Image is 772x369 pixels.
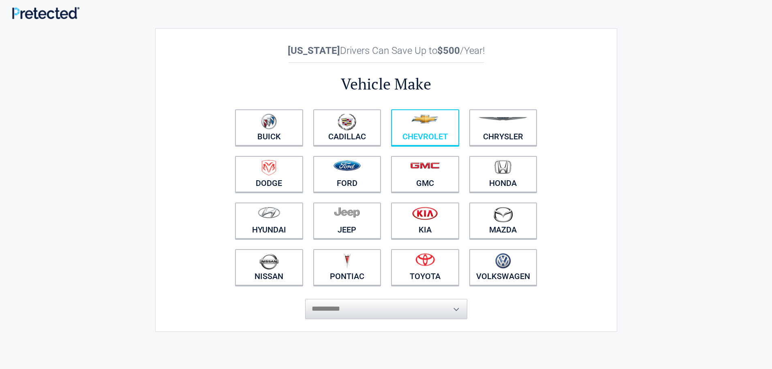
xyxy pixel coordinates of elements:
h2: Drivers Can Save Up to /Year [230,45,542,56]
img: buick [261,113,277,130]
a: GMC [391,156,459,192]
img: chevrolet [411,115,438,124]
a: Buick [235,109,303,146]
a: Pontiac [313,249,381,286]
h2: Vehicle Make [230,74,542,94]
a: Toyota [391,249,459,286]
img: toyota [415,253,435,266]
b: [US_STATE] [288,45,340,56]
img: nissan [259,253,279,270]
b: $500 [437,45,460,56]
img: Main Logo [12,7,79,19]
a: Dodge [235,156,303,192]
a: Hyundai [235,203,303,239]
a: Chevrolet [391,109,459,146]
img: dodge [262,160,276,176]
img: honda [494,160,511,174]
a: Mazda [469,203,537,239]
img: kia [412,207,438,220]
a: Cadillac [313,109,381,146]
img: hyundai [258,207,280,218]
a: Kia [391,203,459,239]
a: Honda [469,156,537,192]
a: Ford [313,156,381,192]
img: mazda [493,207,513,222]
img: chrysler [478,117,528,121]
img: ford [334,160,361,171]
img: gmc [410,162,440,169]
img: cadillac [338,113,356,130]
img: volkswagen [495,253,511,269]
a: Volkswagen [469,249,537,286]
a: Chrysler [469,109,537,146]
img: pontiac [343,253,351,269]
a: Jeep [313,203,381,239]
a: Nissan [235,249,303,286]
img: jeep [334,207,360,218]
